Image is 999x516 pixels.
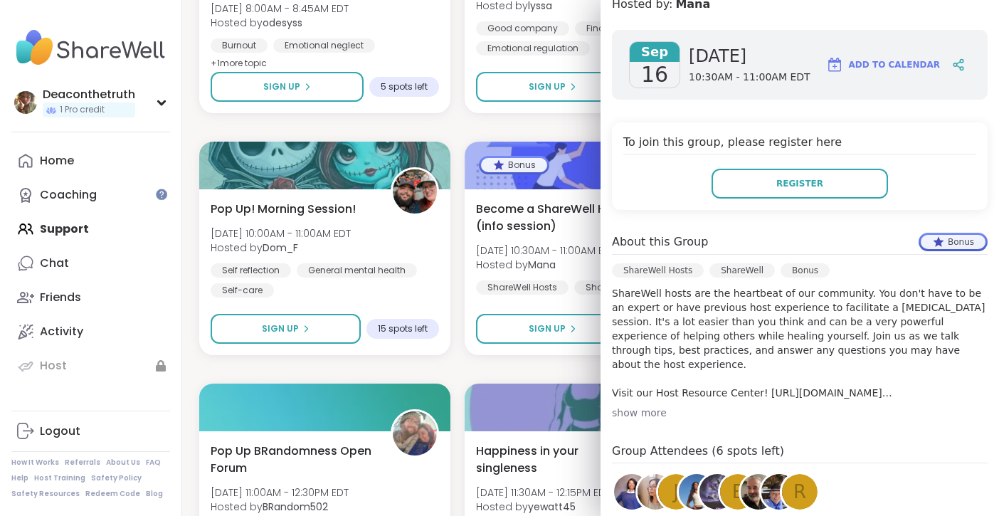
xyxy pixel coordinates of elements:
iframe: Spotlight [156,189,167,200]
h4: To join this group, please register here [623,134,976,154]
div: Logout [40,423,80,439]
div: Finding purpose [575,21,668,36]
img: ShareWell Logomark [826,56,843,73]
a: Host [11,349,170,383]
a: BrennCA17 [697,472,737,512]
span: J [673,478,679,506]
a: Blog [146,489,163,499]
a: Safety Resources [11,489,80,499]
button: Sign Up [476,314,629,344]
a: Safety Policy [91,473,142,483]
span: Hosted by [476,258,615,272]
a: paula_fehrmann [677,472,717,512]
img: BRandom502 [393,411,437,456]
span: Hosted by [211,241,351,255]
span: [DATE] 11:30AM - 12:15PM EDT [476,485,610,500]
span: [DATE] 10:30AM - 11:00AM EDT [476,243,615,258]
a: About Us [106,458,140,468]
div: Chat [40,256,69,271]
div: Bonus [781,263,830,278]
div: Self reflection [211,263,291,278]
img: ShareWell Nav Logo [11,23,170,73]
div: General mental health [297,263,417,278]
b: Dom_F [263,241,298,255]
span: r [793,478,806,506]
span: [DATE] 11:00AM - 12:30PM EDT [211,485,349,500]
p: ShareWell hosts are the heartbeat of our community. You don't have to be an expert or have previo... [612,286,988,400]
button: Sign Up [211,314,361,344]
a: How It Works [11,458,59,468]
span: Pop Up! Morning Session! [211,201,356,218]
span: 10:30AM - 11:00AM EDT [689,70,810,85]
span: Pop Up BRandomness Open Forum [211,443,375,477]
div: show more [612,406,988,420]
div: Self-care [211,283,274,298]
span: e [732,478,744,506]
div: ShareWell Hosts [476,280,569,295]
a: Host Training [34,473,85,483]
div: ShareWell Hosts [612,263,704,278]
div: Burnout [211,38,268,53]
h4: Group Attendees (6 spots left) [612,443,988,463]
a: Logout [11,414,170,448]
span: Sep [630,42,680,62]
span: Become a ShareWell Host (info session) [476,201,640,235]
div: Host [40,358,67,374]
a: r [780,472,820,512]
img: irisanne [638,474,673,510]
span: Hosted by [211,500,349,514]
span: [DATE] 8:00AM - 8:45AM EDT [211,1,349,16]
img: bryan7diego [741,474,776,510]
a: J [656,472,696,512]
div: Bonus [921,235,985,249]
a: Home [11,144,170,178]
b: BRandom502 [263,500,328,514]
a: Redeem Code [85,489,140,499]
img: paula_fehrmann [679,474,714,510]
div: Bonus [481,158,547,172]
img: Deaconthetruth [14,91,37,114]
div: Good company [476,21,569,36]
button: Sign Up [211,72,364,102]
span: [DATE] [689,45,810,68]
span: Register [776,177,823,190]
span: Add to Calendar [849,58,940,71]
a: Referrals [65,458,100,468]
span: Hosted by [476,500,610,514]
a: FAQ [146,458,161,468]
div: Deaconthetruth [43,87,135,102]
span: Sign Up [529,80,566,93]
a: irisanne [635,472,675,512]
b: yewatt45 [528,500,576,514]
span: Hosted by [211,16,349,30]
a: NaAlSi2O6 [612,472,652,512]
a: Chat [11,246,170,280]
span: Happiness in your singleness [476,443,640,477]
img: BrennCA17 [699,474,735,510]
button: Add to Calendar [820,48,946,82]
button: Sign Up [476,72,629,102]
span: [DATE] 10:00AM - 11:00AM EDT [211,226,351,241]
b: Mana [528,258,556,272]
span: Sign Up [262,322,299,335]
a: Lambertjohn12 [759,472,799,512]
div: Friends [40,290,81,305]
div: ShareWell [709,263,775,278]
button: Register [712,169,888,199]
div: Activity [40,324,83,339]
span: 5 spots left [381,81,428,93]
div: Emotional regulation [476,41,590,56]
img: NaAlSi2O6 [614,474,650,510]
a: Help [11,473,28,483]
a: Activity [11,315,170,349]
span: Sign Up [529,322,566,335]
img: Dom_F [393,169,437,214]
span: 15 spots left [378,323,428,335]
img: Lambertjohn12 [761,474,797,510]
b: odesyss [263,16,302,30]
a: e [718,472,758,512]
div: Emotional neglect [273,38,375,53]
a: Coaching [11,178,170,212]
div: Home [40,153,74,169]
span: 1 Pro credit [60,104,105,116]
